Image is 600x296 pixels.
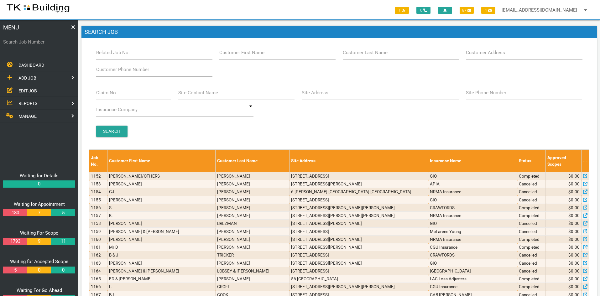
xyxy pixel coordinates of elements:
[517,251,546,259] td: Cancelled
[568,189,580,195] span: $0.00
[89,275,107,283] td: 1165
[568,181,580,187] span: $0.00
[428,204,517,211] td: CRAWFORDS
[428,172,517,180] td: GIO
[343,49,388,56] label: Customer Last Name
[6,3,70,13] img: s3file
[107,283,216,291] td: L.
[428,235,517,243] td: NRMA Insurance
[290,204,428,211] td: [STREET_ADDRESS][PERSON_NAME][PERSON_NAME]
[517,172,546,180] td: Completed
[517,204,546,211] td: Completed
[290,283,428,291] td: [STREET_ADDRESS][PERSON_NAME][PERSON_NAME]
[290,212,428,220] td: [STREET_ADDRESS][PERSON_NAME][PERSON_NAME]
[568,212,580,219] span: $0.00
[428,283,517,291] td: CGU Insurance
[3,180,75,188] a: 0
[428,220,517,227] td: GIO
[10,259,68,264] a: Waiting for Accepted Scope
[107,275,216,283] td: ED & [PERSON_NAME]
[89,196,107,204] td: 1155
[3,238,27,245] a: 1793
[107,235,216,243] td: [PERSON_NAME]
[466,49,505,56] label: Customer Address
[107,212,216,220] td: K.
[89,220,107,227] td: 1158
[96,66,149,73] label: Customer Phone Number
[107,172,216,180] td: [PERSON_NAME]/OTHERS
[290,188,428,196] td: 6 [PERSON_NAME] [GEOGRAPHIC_DATA] [GEOGRAPHIC_DATA]
[3,23,19,32] span: MENU
[290,220,428,227] td: [STREET_ADDRESS][PERSON_NAME]
[517,227,546,235] td: Cancelled
[290,172,428,180] td: [STREET_ADDRESS]
[89,235,107,243] td: 1160
[517,180,546,188] td: Cancelled
[568,236,580,242] span: $0.00
[216,220,290,227] td: BREZMAN
[428,243,517,251] td: CGU Insurance
[89,212,107,220] td: 1157
[216,212,290,220] td: [PERSON_NAME]
[107,188,216,196] td: GJ
[96,89,117,96] label: Claim No.
[428,251,517,259] td: CRAWFORDS
[107,204,216,211] td: S.
[568,205,580,211] span: $0.00
[216,196,290,204] td: [PERSON_NAME]
[428,188,517,196] td: NRMA Insurance
[216,275,290,283] td: [PERSON_NAME]
[428,180,517,188] td: APIA
[428,275,517,283] td: LAC Loss Adjusters
[3,267,27,274] a: 5
[81,26,597,38] h1: Search Job
[290,275,428,283] td: 56 [GEOGRAPHIC_DATA]
[89,283,107,291] td: 1166
[89,172,107,180] td: 1152
[89,180,107,188] td: 1153
[107,150,216,172] th: Customer First Name
[216,243,290,251] td: [PERSON_NAME]
[517,188,546,196] td: Cancelled
[568,220,580,226] span: $0.00
[89,243,107,251] td: 1161
[517,220,546,227] td: Cancelled
[216,172,290,180] td: [PERSON_NAME]
[395,7,409,14] span: 1
[51,209,75,216] a: 5
[89,204,107,211] td: 1156
[517,243,546,251] td: Completed
[89,251,107,259] td: 1162
[96,49,130,56] label: Related Job No.
[517,196,546,204] td: Cancelled
[216,235,290,243] td: [PERSON_NAME]
[290,150,428,172] th: Site Address
[219,49,264,56] label: Customer First Name
[89,150,107,172] th: Job No.
[568,197,580,203] span: $0.00
[216,180,290,188] td: [PERSON_NAME]
[18,88,37,93] span: EDIT JOB
[290,267,428,275] td: [STREET_ADDRESS]
[290,259,428,267] td: [STREET_ADDRESS][PERSON_NAME]
[517,259,546,267] td: Cancelled
[290,243,428,251] td: [STREET_ADDRESS][PERSON_NAME]
[216,227,290,235] td: [PERSON_NAME]
[89,188,107,196] td: 1154
[107,259,216,267] td: [PERSON_NAME]
[178,89,218,96] label: Site Contact Name
[216,251,290,259] td: TRICKER
[568,173,580,179] span: $0.00
[568,252,580,258] span: $0.00
[27,267,51,274] a: 0
[51,267,75,274] a: 0
[18,101,37,106] span: REPORTS
[517,267,546,275] td: Cancelled
[416,7,430,14] span: 0
[428,227,517,235] td: McLarens Young
[517,283,546,291] td: Completed
[568,268,580,274] span: $0.00
[27,209,51,216] a: 7
[216,150,290,172] th: Customer Last Name
[290,196,428,204] td: [STREET_ADDRESS]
